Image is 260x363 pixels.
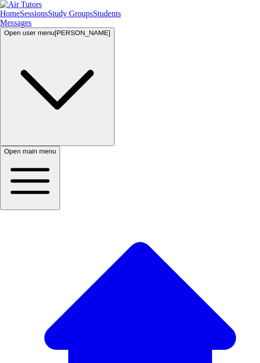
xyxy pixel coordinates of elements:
[4,147,56,155] span: Open main menu
[20,9,48,18] a: Sessions
[4,29,54,37] span: Open user menu
[54,29,110,37] span: [PERSON_NAME]
[48,9,93,18] a: Study Groups
[93,9,121,18] a: Students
